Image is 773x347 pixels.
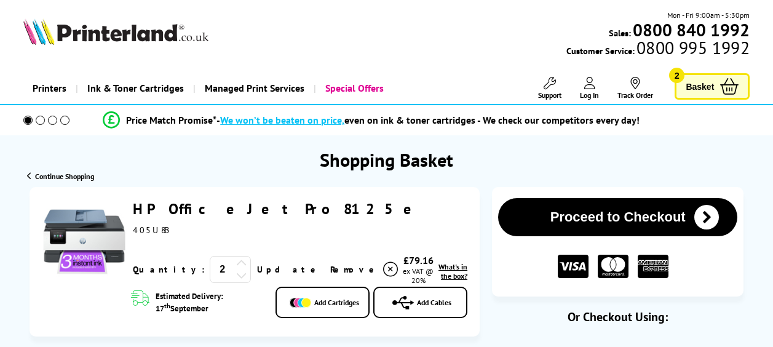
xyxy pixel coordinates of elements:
[638,255,668,279] img: American Express
[87,73,184,104] span: Ink & Toner Cartridges
[23,73,76,104] a: Printers
[498,198,737,236] button: Proceed to Checkout
[635,42,750,54] span: 0800 995 1992
[6,110,737,131] li: modal_Promise
[566,42,750,57] span: Customer Service:
[330,264,379,275] span: Remove
[23,18,208,47] a: Printerland Logo
[667,9,750,21] span: Mon - Fri 9:00am - 5:30pm
[400,254,437,266] div: £79.16
[686,78,714,95] span: Basket
[437,262,467,281] a: lnk_inthebox
[609,27,631,39] span: Sales:
[314,298,359,307] span: Add Cartridges
[580,90,599,100] span: Log In
[133,225,168,236] span: 405U8B
[23,18,208,45] img: Printerland Logo
[669,68,684,83] span: 2
[133,199,424,218] a: HP OfficeJet Pro 8125e
[417,298,451,307] span: Add Cables
[314,73,393,104] a: Special Offers
[598,255,628,279] img: MASTER CARD
[126,114,216,126] span: Price Match Promise*
[538,77,561,100] a: Support
[42,199,127,284] img: HP OfficeJet Pro 8125e
[403,266,434,285] span: ex VAT @ 20%
[216,114,640,126] div: - even on ink & toner cartridges - We check our competitors every day!
[631,24,750,36] a: 0800 840 1992
[675,73,750,100] a: Basket 2
[257,264,320,275] a: Update
[538,90,561,100] span: Support
[492,309,743,325] div: Or Checkout Using:
[320,148,453,172] h1: Shopping Basket
[330,260,400,279] a: Delete item from your basket
[156,291,263,314] span: Estimated Delivery: 17 September
[133,264,205,275] span: Quantity:
[558,255,589,279] img: VISA
[193,73,314,104] a: Managed Print Services
[164,301,170,310] sup: th
[35,172,94,181] span: Continue Shopping
[617,77,653,100] a: Track Order
[438,262,467,281] span: What's in the box?
[580,77,599,100] a: Log In
[220,114,344,126] span: We won’t be beaten on price,
[27,172,94,181] a: Continue Shopping
[290,298,311,308] img: Add Cartridges
[633,18,750,41] b: 0800 840 1992
[76,73,193,104] a: Ink & Toner Cartridges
